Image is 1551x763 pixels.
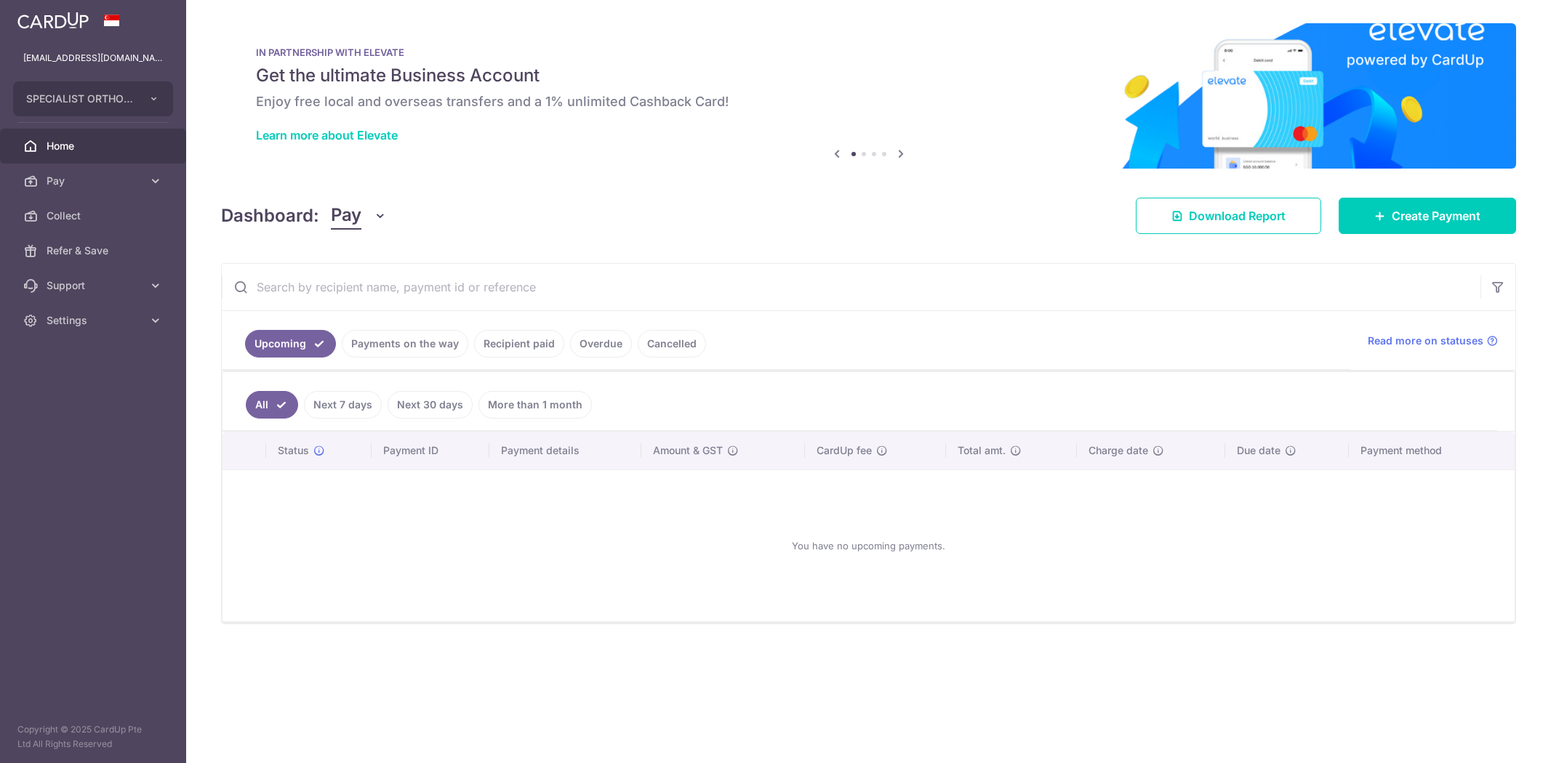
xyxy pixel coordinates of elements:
a: Create Payment [1339,198,1516,234]
th: Payment method [1349,432,1515,469]
a: Next 30 days [388,391,473,419]
span: Collect [47,209,143,223]
span: CardUp fee [817,443,872,458]
span: Amount & GST [653,443,723,458]
a: Cancelled [638,330,706,358]
a: Next 7 days [304,391,382,419]
span: Pay [47,174,143,188]
span: Due date [1237,443,1281,458]
span: SPECIALIST ORTHOPAEDIC CENTRE PTE. LTD. [26,92,134,106]
h4: Dashboard: [221,203,319,229]
span: Create Payment [1392,207,1480,225]
span: Refer & Save [47,243,143,258]
h5: Get the ultimate Business Account [256,64,1481,87]
span: Charge date [1089,443,1148,458]
span: Settings [47,313,143,328]
th: Payment details [489,432,642,469]
div: You have no upcoming payments. [240,482,1497,610]
a: Overdue [570,330,632,358]
span: Support [47,278,143,293]
a: Read more on statuses [1368,334,1498,348]
p: [EMAIL_ADDRESS][DOMAIN_NAME] [23,51,163,65]
a: All [246,391,298,419]
a: Upcoming [245,330,336,358]
span: Home [47,139,143,153]
span: Status [278,443,309,458]
a: Download Report [1136,198,1321,234]
th: Payment ID [372,432,489,469]
img: Renovation banner [221,23,1516,169]
a: Payments on the way [342,330,468,358]
span: Pay [331,202,361,230]
span: Total amt. [958,443,1006,458]
span: Download Report [1189,207,1286,225]
h6: Enjoy free local and overseas transfers and a 1% unlimited Cashback Card! [256,93,1481,110]
input: Search by recipient name, payment id or reference [222,264,1480,310]
span: Read more on statuses [1368,334,1483,348]
button: Pay [331,202,387,230]
a: Recipient paid [474,330,564,358]
p: IN PARTNERSHIP WITH ELEVATE [256,47,1481,58]
img: CardUp [17,12,89,29]
button: SPECIALIST ORTHOPAEDIC CENTRE PTE. LTD. [13,81,173,116]
a: More than 1 month [478,391,592,419]
a: Learn more about Elevate [256,128,398,142]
